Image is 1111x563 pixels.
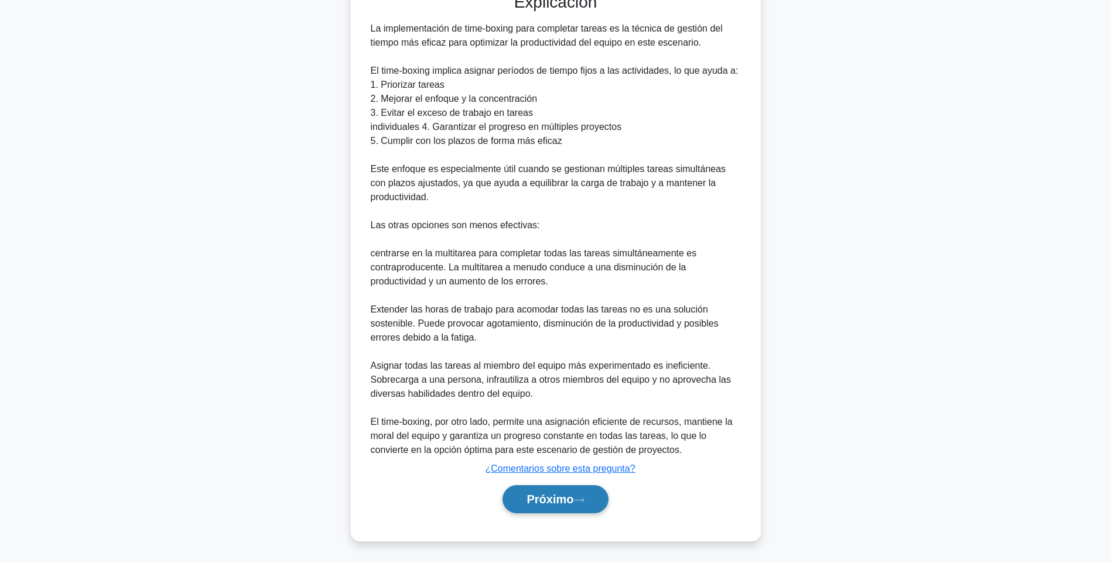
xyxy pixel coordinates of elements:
[527,493,573,506] font: Próximo
[502,485,608,513] button: Próximo
[371,22,741,457] div: La implementación de time-boxing para completar tareas es la técnica de gestión del tiempo más ef...
[485,464,635,473] a: ¿Comentarios sobre esta pregunta?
